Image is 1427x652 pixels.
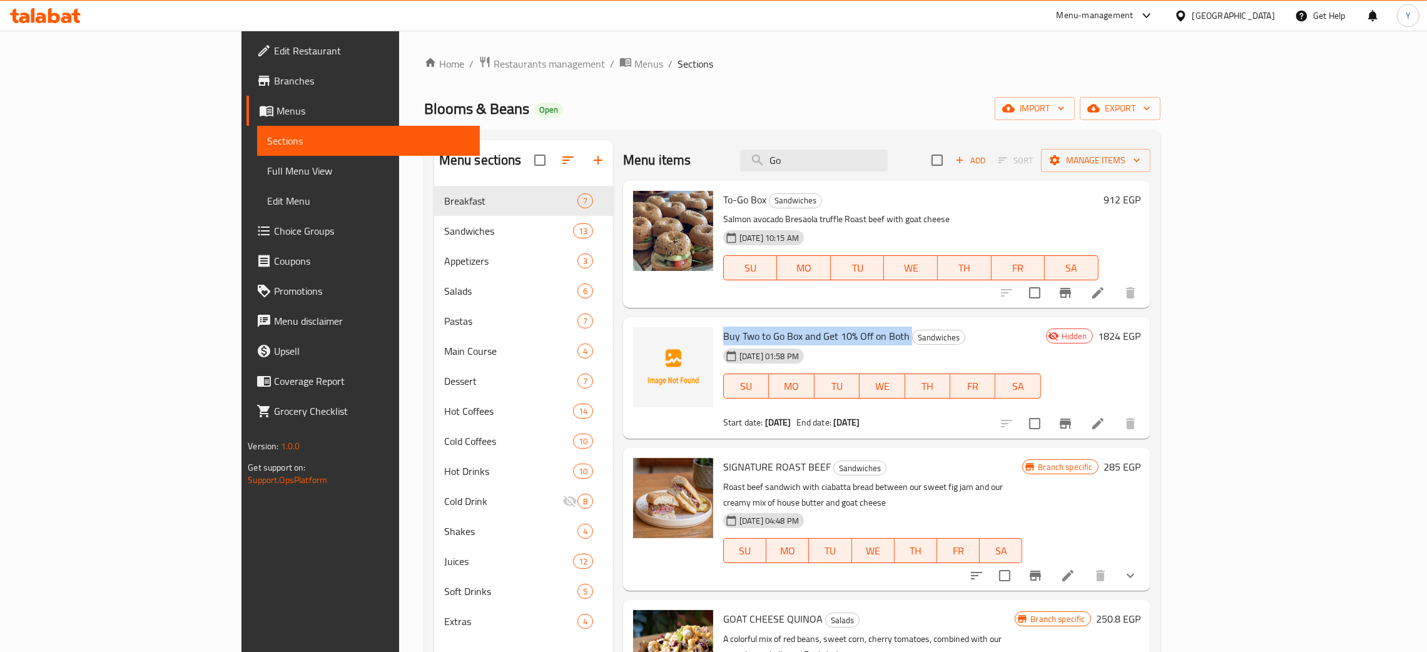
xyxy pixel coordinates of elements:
[1000,377,1035,395] span: SA
[995,97,1075,120] button: import
[1090,416,1105,431] a: Edit menu item
[578,526,592,537] span: 4
[860,374,905,399] button: WE
[723,609,823,628] span: GOAT CHEESE QUINOA
[527,147,553,173] span: Select all sections
[444,464,573,479] div: Hot Drinks
[913,330,965,345] span: Sandwiches
[424,56,1160,72] nav: breadcrumb
[274,313,470,329] span: Menu disclaimer
[578,496,592,507] span: 8
[444,404,573,419] span: Hot Coffees
[678,56,713,71] span: Sections
[1057,330,1092,342] span: Hidden
[578,586,592,598] span: 5
[769,193,821,208] span: Sandwiches
[274,253,470,268] span: Coupons
[444,193,577,208] span: Breakfast
[444,524,577,539] span: Shakes
[574,405,592,417] span: 14
[809,538,851,563] button: TU
[1104,191,1140,208] h6: 912 EGP
[573,404,593,419] div: items
[723,374,769,399] button: SU
[578,195,592,207] span: 7
[950,151,990,170] span: Add item
[274,374,470,389] span: Coverage Report
[274,223,470,238] span: Choice Groups
[633,458,713,538] img: SIGNATURE ROAST BEEF
[444,584,577,599] span: Soft Drinks
[771,542,804,560] span: MO
[444,313,577,329] span: Pastas
[434,516,613,546] div: Shakes4
[479,56,605,72] a: Restaurants management
[889,259,933,277] span: WE
[831,255,885,280] button: TU
[950,374,995,399] button: FR
[574,466,592,477] span: 10
[1022,410,1048,437] span: Select to update
[248,459,305,476] span: Get support on:
[912,330,965,345] div: Sandwiches
[1096,610,1140,628] h6: 250.8 EGP
[444,554,573,569] div: Juices
[782,259,826,277] span: MO
[938,255,992,280] button: TH
[434,336,613,366] div: Main Course4
[257,156,480,186] a: Full Menu View
[815,374,860,399] button: TU
[985,542,1017,560] span: SA
[1057,8,1134,23] div: Menu-management
[723,327,910,345] span: Buy Two to Go Box and Get 10% Off on Both
[723,211,1099,227] p: Salmon avocado Bresaola truffle Roast beef with goat cheese
[439,151,522,170] h2: Menu sections
[729,542,761,560] span: SU
[248,472,327,488] a: Support.OpsPlatform
[434,426,613,456] div: Cold Coffees10
[434,546,613,576] div: Juices12
[814,542,846,560] span: TU
[992,255,1045,280] button: FR
[924,147,950,173] span: Select section
[1123,568,1138,583] svg: Show Choices
[1033,461,1097,473] span: Branch specific
[267,133,470,148] span: Sections
[905,374,950,399] button: TH
[434,486,613,516] div: Cold Drink8
[1115,278,1145,308] button: delete
[1090,101,1150,116] span: export
[619,56,663,72] a: Menus
[1050,278,1080,308] button: Branch-specific-item
[578,375,592,387] span: 7
[1025,613,1090,625] span: Branch specific
[1406,9,1411,23] span: Y
[836,259,880,277] span: TU
[246,96,480,126] a: Menus
[494,56,605,71] span: Restaurants management
[246,216,480,246] a: Choice Groups
[444,283,577,298] div: Salads
[578,315,592,327] span: 7
[434,181,613,641] nav: Menu sections
[248,438,278,454] span: Version:
[1104,458,1140,476] h6: 285 EGP
[1098,327,1140,345] h6: 1824 EGP
[444,374,577,389] span: Dessert
[769,374,814,399] button: MO
[633,327,713,407] img: Buy Two to Go Box and Get 10% Off on Both
[895,538,937,563] button: TH
[577,344,593,359] div: items
[1115,561,1145,591] button: show more
[444,253,577,268] span: Appetizers
[267,193,470,208] span: Edit Menu
[444,344,577,359] span: Main Course
[434,366,613,396] div: Dessert7
[884,255,938,280] button: WE
[765,414,791,430] b: [DATE]
[574,436,592,447] span: 10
